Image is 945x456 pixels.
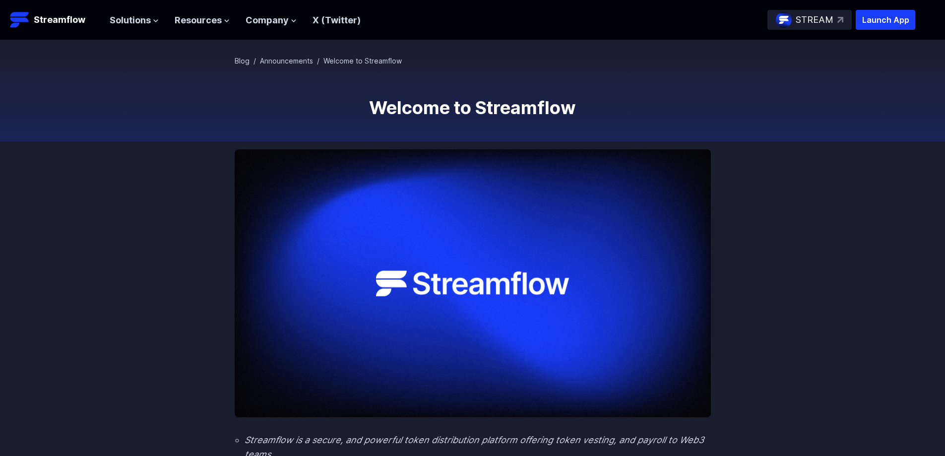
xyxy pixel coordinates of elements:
p: Streamflow [34,13,85,27]
button: Company [246,13,297,28]
img: Streamflow Logo [10,10,30,30]
img: Welcome to Streamflow [235,149,711,417]
img: streamflow-logo-circle.png [776,12,792,28]
a: STREAM [767,10,852,30]
span: / [317,57,319,65]
span: Company [246,13,289,28]
span: Welcome to Streamflow [323,57,402,65]
a: X (Twitter) [313,15,361,25]
span: / [253,57,256,65]
button: Solutions [110,13,159,28]
a: Announcements [260,57,313,65]
p: STREAM [796,13,833,27]
a: Blog [235,57,250,65]
button: Launch App [856,10,915,30]
span: Solutions [110,13,151,28]
img: top-right-arrow.svg [837,17,843,23]
h1: Welcome to Streamflow [235,98,711,118]
button: Resources [175,13,230,28]
a: Streamflow [10,10,100,30]
span: Resources [175,13,222,28]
